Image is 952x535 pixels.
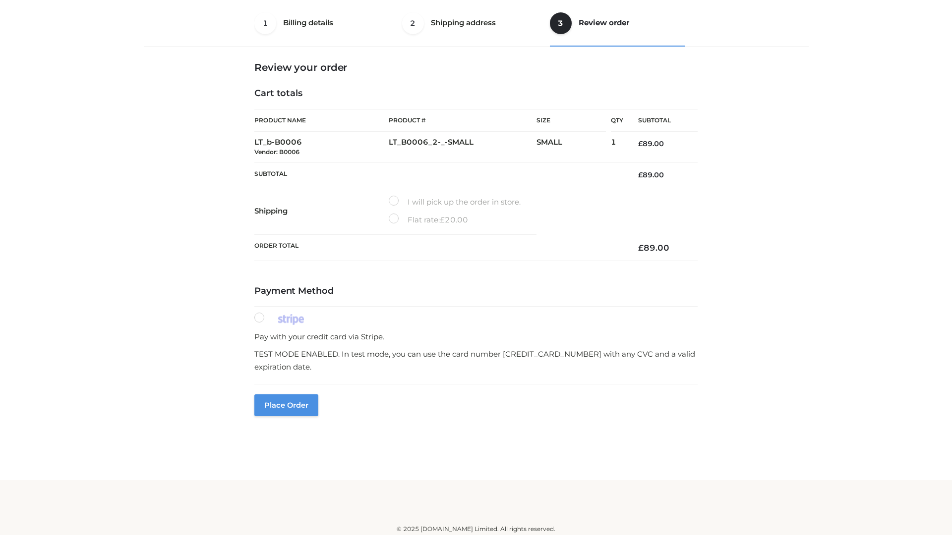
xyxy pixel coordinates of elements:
th: Product Name [254,109,389,132]
small: Vendor: B0006 [254,148,299,156]
p: TEST MODE ENABLED. In test mode, you can use the card number [CREDIT_CARD_NUMBER] with any CVC an... [254,348,698,373]
th: Shipping [254,187,389,235]
label: I will pick up the order in store. [389,196,521,209]
bdi: 89.00 [638,139,664,148]
h4: Cart totals [254,88,698,99]
th: Size [536,109,606,132]
h4: Payment Method [254,286,698,297]
td: 1 [611,132,623,163]
button: Place order [254,394,318,416]
td: LT_b-B0006 [254,132,389,163]
span: £ [440,215,445,224]
th: Qty [611,109,623,132]
h3: Review your order [254,61,698,73]
bdi: 89.00 [638,243,669,253]
div: © 2025 [DOMAIN_NAME] Limited. All rights reserved. [147,524,805,534]
span: £ [638,243,644,253]
span: £ [638,139,643,148]
p: Pay with your credit card via Stripe. [254,330,698,343]
th: Subtotal [254,162,623,187]
th: Order Total [254,235,623,261]
bdi: 89.00 [638,170,664,179]
th: Product # [389,109,536,132]
td: LT_B0006_2-_-SMALL [389,132,536,163]
td: SMALL [536,132,611,163]
span: £ [638,170,643,179]
label: Flat rate: [389,214,468,226]
th: Subtotal [623,109,698,132]
bdi: 20.00 [440,215,468,224]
